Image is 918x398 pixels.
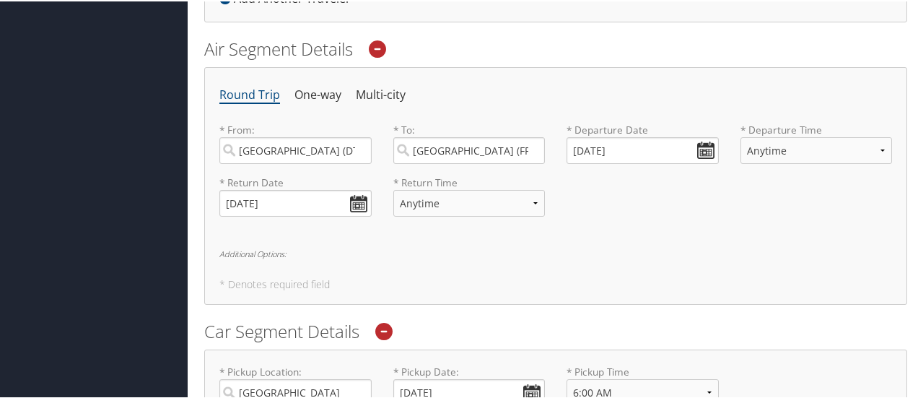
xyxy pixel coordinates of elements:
[393,174,546,189] label: * Return Time
[219,121,372,163] label: * From:
[740,121,893,174] label: * Departure Time
[204,35,907,60] h2: Air Segment Details
[219,174,372,189] label: * Return Date
[219,248,892,256] h6: Additional Options:
[567,136,719,163] input: MM/DD/YYYY
[219,189,372,215] input: MM/DD/YYYY
[567,121,719,136] label: * Departure Date
[219,81,280,107] li: Round Trip
[393,121,546,163] label: * To:
[219,278,892,288] h5: * Denotes required field
[204,318,907,342] h2: Car Segment Details
[356,81,406,107] li: Multi-city
[219,136,372,163] input: City or Airport Code
[740,136,893,163] select: * Departure Time
[393,136,546,163] input: City or Airport Code
[294,81,341,107] li: One-way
